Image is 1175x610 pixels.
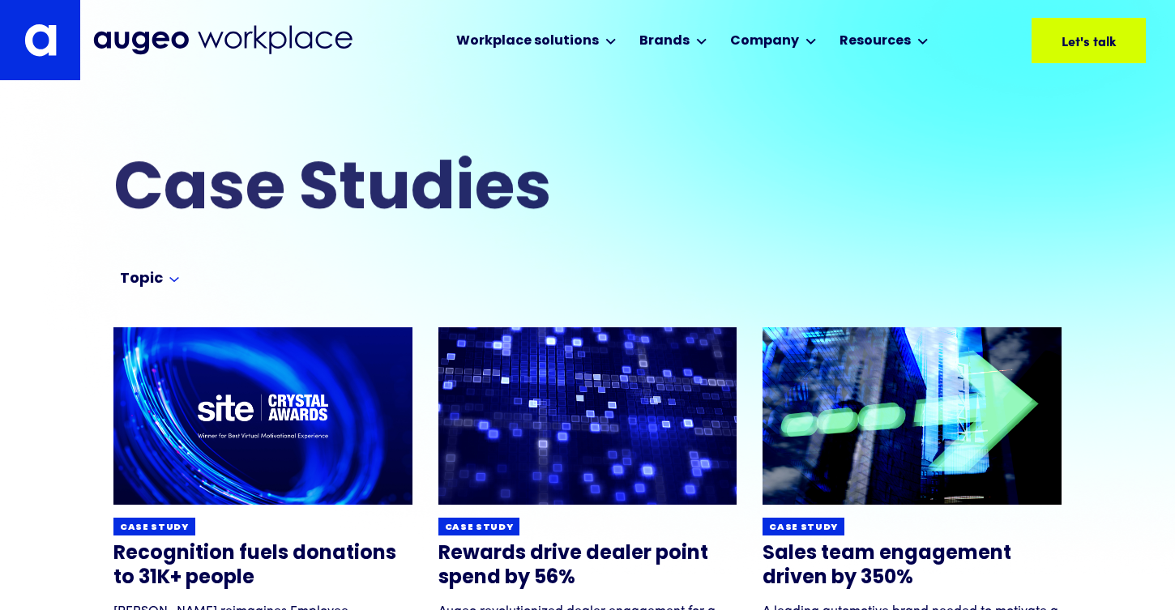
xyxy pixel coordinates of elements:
div: Company [730,32,799,51]
h3: Sales team engagement driven by 350% [763,542,1062,591]
div: Brands [639,32,690,51]
a: Let's talk [1032,18,1146,63]
img: Arrow symbol in bright blue pointing down to indicate an expanded section. [169,277,179,283]
h3: Rewards drive dealer point spend by 56% [438,542,737,591]
h2: Case Studies [113,159,671,224]
div: Case study [769,522,838,534]
img: Augeo's "a" monogram decorative logo in white. [24,23,57,57]
div: Workplace solutions [456,32,599,51]
img: Augeo Workplace business unit full logo in mignight blue. [93,25,352,55]
h3: Recognition fuels donations to 31K+ people [113,542,412,591]
div: Topic [120,270,163,289]
div: Case study [120,522,189,534]
div: Resources [840,32,911,51]
div: Case study [445,522,514,534]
